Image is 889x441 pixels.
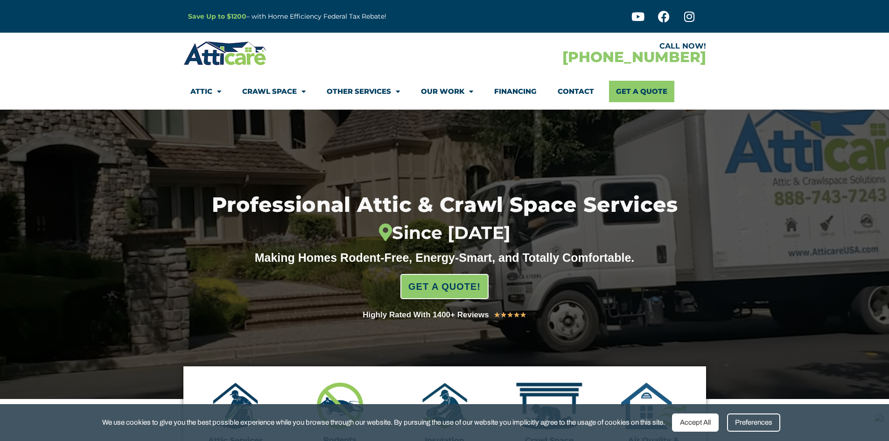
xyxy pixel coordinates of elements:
[421,81,473,102] a: Our Work
[190,81,221,102] a: Attic
[494,81,537,102] a: Financing
[500,309,507,321] i: ★
[445,42,706,50] div: CALL NOW!
[494,309,500,321] i: ★
[513,309,520,321] i: ★
[672,413,719,432] div: Accept All
[188,11,490,22] p: – with Home Efficiency Federal Tax Rebate!
[242,81,306,102] a: Crawl Space
[520,309,526,321] i: ★
[164,194,726,244] h1: Professional Attic & Crawl Space Services
[188,12,246,21] a: Save Up to $1200
[400,274,489,299] a: GET A QUOTE!
[727,413,780,432] div: Preferences
[237,251,652,265] div: Making Homes Rodent-Free, Energy-Smart, and Totally Comfortable.
[494,309,526,321] div: 5/5
[507,309,513,321] i: ★
[102,417,665,428] span: We use cookies to give you the best possible experience while you browse through our website. By ...
[5,259,154,413] iframe: Chat Invitation
[558,81,594,102] a: Contact
[408,277,481,296] span: GET A QUOTE!
[327,81,400,102] a: Other Services
[609,81,674,102] a: Get A Quote
[190,81,699,102] nav: Menu
[164,223,726,244] div: Since [DATE]
[363,308,489,322] div: Highly Rated With 1400+ Reviews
